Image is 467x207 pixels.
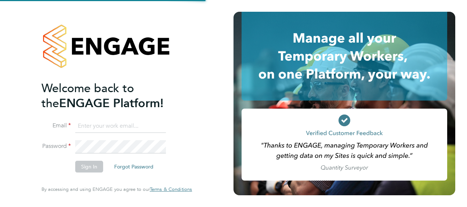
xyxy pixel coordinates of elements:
h2: ENGAGE Platform! [41,81,185,111]
button: Forgot Password [108,161,159,172]
label: Password [41,142,71,150]
input: Enter your work email... [75,120,166,133]
span: Welcome back to the [41,81,134,110]
span: By accessing and using ENGAGE you agree to our [41,186,192,192]
button: Sign In [75,161,103,172]
a: Terms & Conditions [150,186,192,192]
label: Email [41,122,71,130]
